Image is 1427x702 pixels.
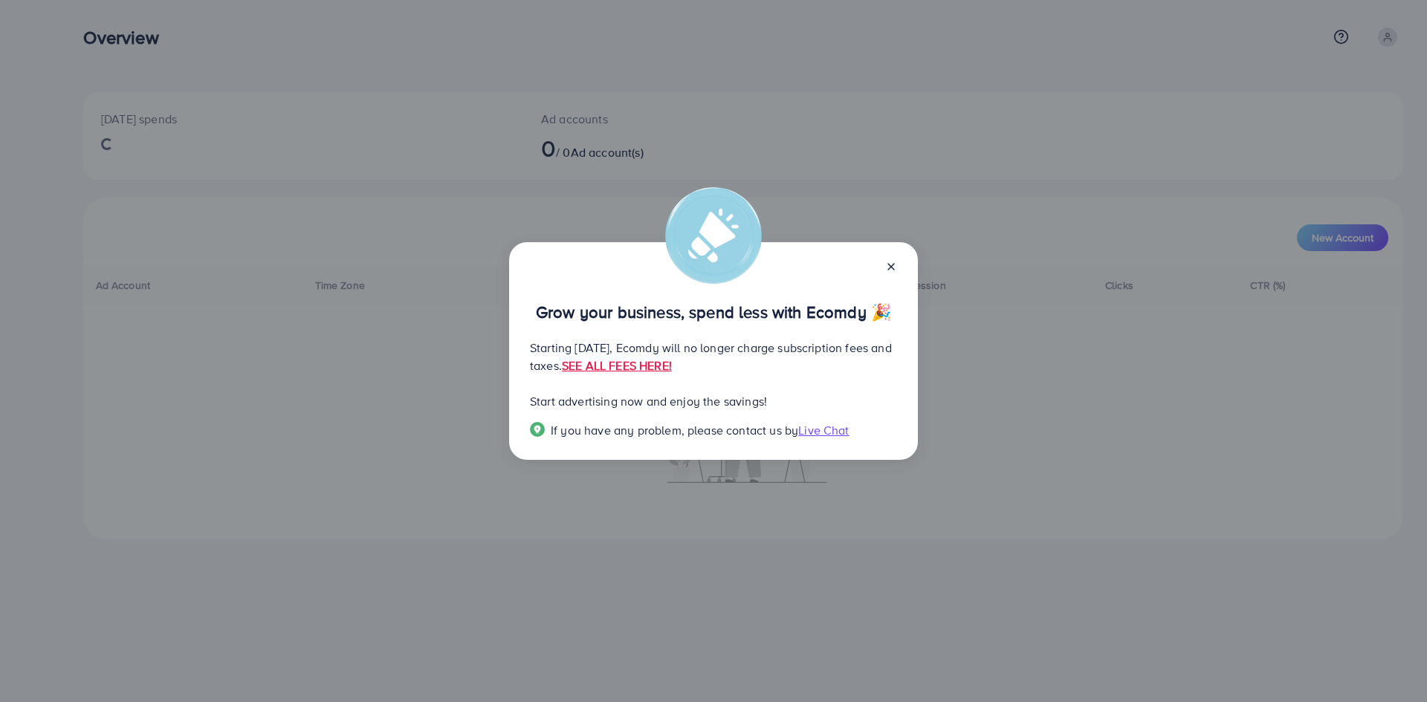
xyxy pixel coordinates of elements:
span: If you have any problem, please contact us by [551,422,798,438]
p: Grow your business, spend less with Ecomdy 🎉 [530,303,897,321]
p: Starting [DATE], Ecomdy will no longer charge subscription fees and taxes. [530,339,897,374]
span: Live Chat [798,422,849,438]
a: SEE ALL FEES HERE! [562,357,672,374]
p: Start advertising now and enjoy the savings! [530,392,897,410]
img: Popup guide [530,422,545,437]
img: alert [665,187,762,284]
